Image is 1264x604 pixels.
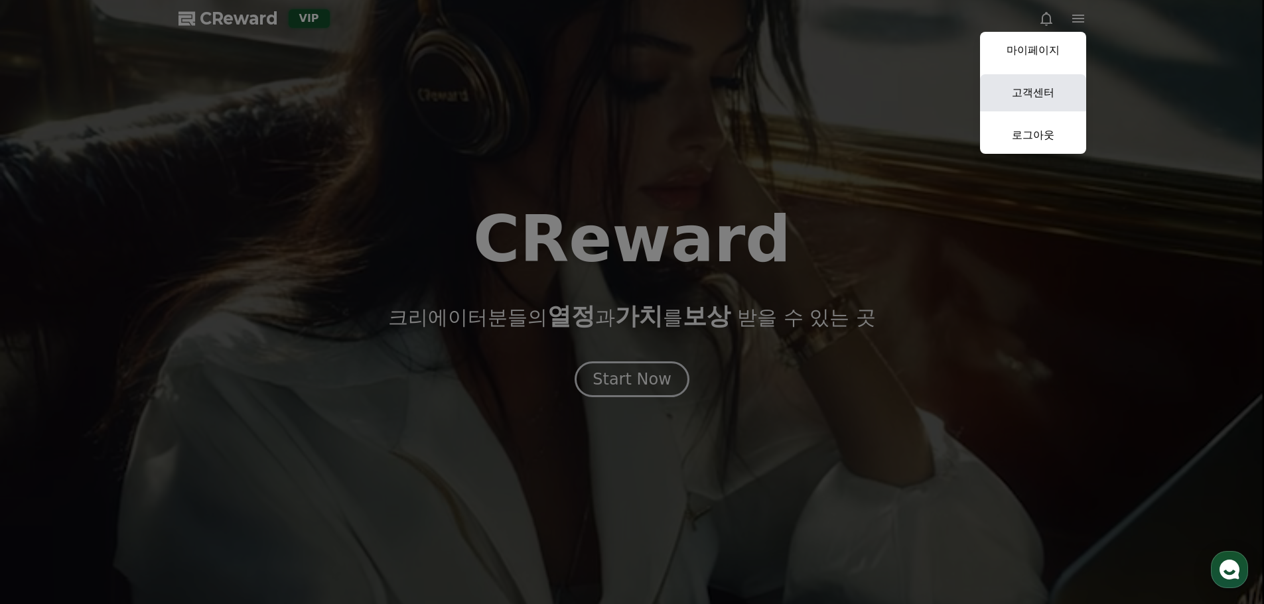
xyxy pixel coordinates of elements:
a: 로그아웃 [980,117,1086,154]
button: 마이페이지 고객센터 로그아웃 [980,32,1086,154]
a: 홈 [4,420,88,453]
span: 대화 [121,441,137,452]
a: 고객센터 [980,74,1086,111]
a: 마이페이지 [980,32,1086,69]
span: 홈 [42,440,50,451]
span: 설정 [205,440,221,451]
a: 대화 [88,420,171,453]
a: 설정 [171,420,255,453]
